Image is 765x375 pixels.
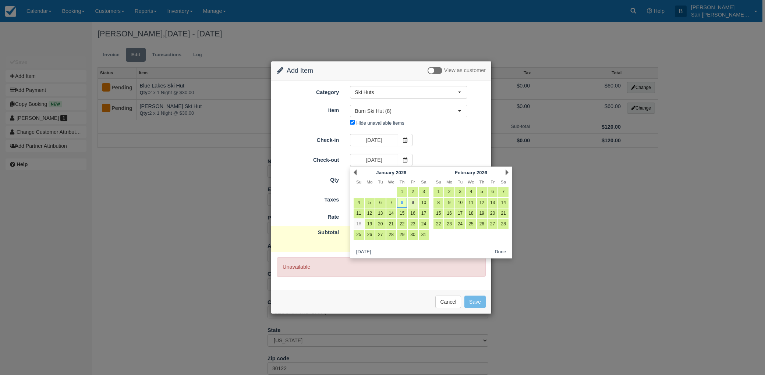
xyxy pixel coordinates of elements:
[354,219,364,229] a: 18
[436,179,441,184] span: Sunday
[444,208,454,218] a: 16
[498,208,508,218] a: 21
[277,257,486,277] p: Unavailable
[375,208,385,218] a: 13
[498,219,508,229] a: 28
[365,198,375,208] a: 5
[271,211,344,221] label: Rate
[271,154,344,164] label: Check-out
[466,208,476,218] a: 18
[466,219,476,229] a: 25
[386,198,396,208] a: 7
[271,134,344,144] label: Check-in
[365,219,375,229] a: 19
[490,179,495,184] span: Friday
[287,67,313,74] span: Add Item
[444,68,486,74] span: View as customer
[354,169,357,175] a: Prev
[419,198,429,208] a: 10
[435,296,461,308] button: Cancel
[488,187,497,197] a: 6
[354,230,364,240] a: 25
[271,193,344,204] label: Taxes
[455,198,465,208] a: 10
[397,208,407,218] a: 15
[488,219,497,229] a: 27
[397,198,407,208] a: 8
[350,105,467,117] button: Burn Ski Hut (8)
[455,187,465,197] a: 3
[271,104,344,114] label: Item
[498,198,508,208] a: 14
[375,230,385,240] a: 27
[408,187,418,197] a: 2
[501,179,506,184] span: Saturday
[397,187,407,197] a: 1
[444,198,454,208] a: 9
[477,187,487,197] a: 5
[419,187,429,197] a: 3
[378,179,383,184] span: Tuesday
[365,208,375,218] a: 12
[477,170,487,175] span: 2026
[355,107,458,115] span: Burn Ski Hut (8)
[466,198,476,208] a: 11
[356,120,404,126] label: Hide unavailable items
[468,179,474,184] span: Wednesday
[455,170,475,175] span: February
[386,208,396,218] a: 14
[419,230,429,240] a: 31
[455,208,465,218] a: 17
[271,174,344,184] label: Qty
[396,170,406,175] span: 2026
[446,179,452,184] span: Monday
[479,179,485,184] span: Thursday
[355,89,458,96] span: Ski Huts
[408,219,418,229] a: 23
[408,198,418,208] a: 9
[354,208,364,218] a: 11
[386,219,396,229] a: 21
[421,179,426,184] span: Saturday
[386,230,396,240] a: 28
[433,208,443,218] a: 15
[356,179,361,184] span: Sunday
[271,226,344,236] label: Subtotal
[350,86,467,99] button: Ski Huts
[444,219,454,229] a: 23
[354,198,364,208] a: 4
[444,187,454,197] a: 2
[433,187,443,197] a: 1
[271,86,344,96] label: Category
[488,198,497,208] a: 13
[408,208,418,218] a: 16
[419,208,429,218] a: 17
[375,219,385,229] a: 20
[353,247,374,257] button: [DATE]
[488,208,497,218] a: 20
[375,198,385,208] a: 6
[400,179,405,184] span: Thursday
[411,179,415,184] span: Friday
[397,219,407,229] a: 22
[388,179,394,184] span: Wednesday
[492,247,509,257] button: Done
[458,179,463,184] span: Tuesday
[498,187,508,197] a: 7
[506,169,509,175] a: Next
[464,296,486,308] button: Save
[365,230,375,240] a: 26
[477,219,487,229] a: 26
[466,187,476,197] a: 4
[455,219,465,229] a: 24
[419,219,429,229] a: 24
[376,170,394,175] span: January
[366,179,372,184] span: Monday
[477,198,487,208] a: 12
[477,208,487,218] a: 19
[433,198,443,208] a: 8
[433,219,443,229] a: 22
[408,230,418,240] a: 30
[397,230,407,240] a: 29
